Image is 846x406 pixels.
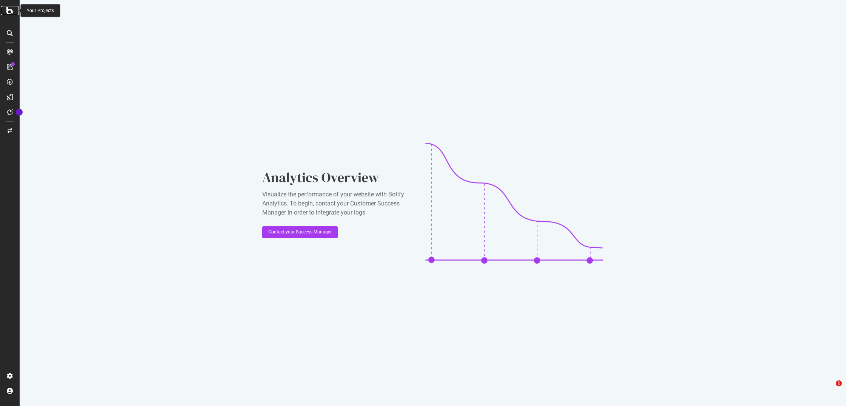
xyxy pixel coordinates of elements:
iframe: Intercom live chat [820,380,838,398]
div: Your Projects [27,8,54,14]
div: Visualize the performance of your website with Botify Analytics. To begin, contact your Customer ... [262,190,413,217]
img: CaL_T18e.png [425,143,603,264]
span: 1 [836,380,842,386]
div: Tooltip anchor [16,109,23,116]
div: Analytics Overview [262,168,413,187]
button: Contact your Success Manager [262,226,338,238]
div: Contact your Success Manager [268,229,332,235]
